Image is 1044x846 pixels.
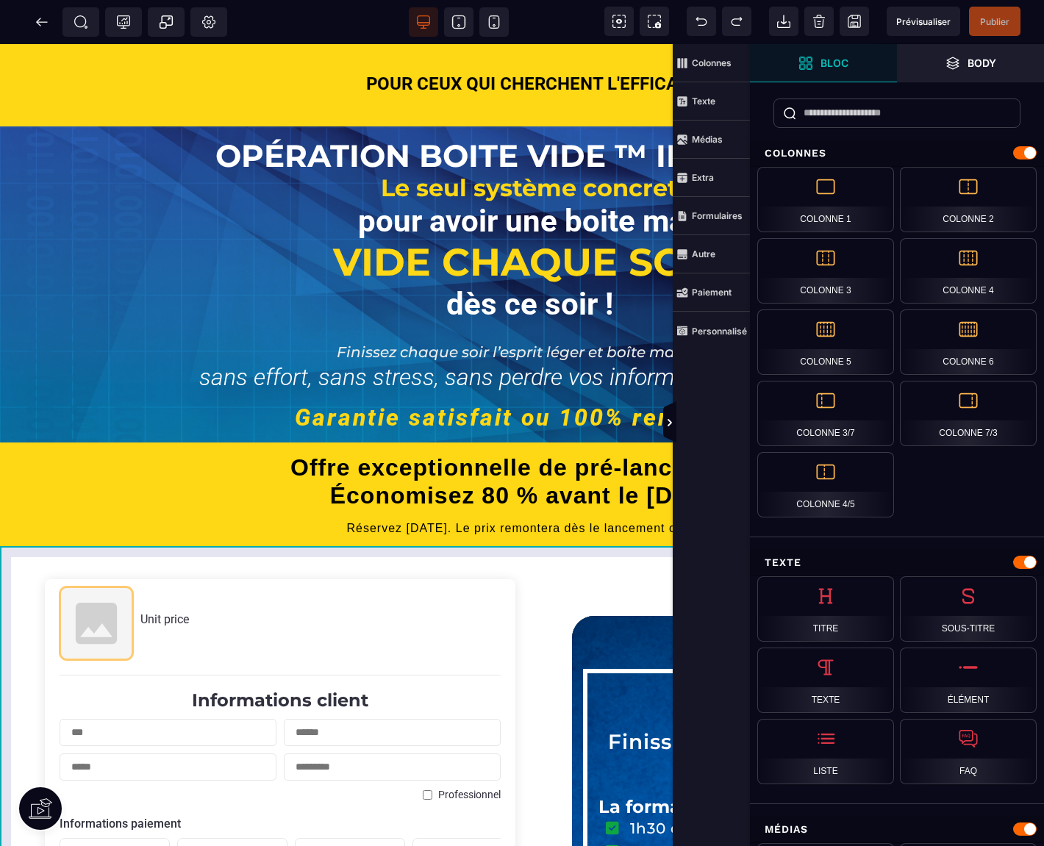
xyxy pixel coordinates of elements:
div: Colonne 7/3 [900,381,1037,446]
div: Texte [757,648,894,713]
span: Voir tablette [444,7,473,37]
img: credit-card-icon.png [68,798,90,820]
span: sans effort, sans stress, sans perdre vos informations essentielles [199,319,860,347]
span: Voir bureau [409,7,438,37]
span: Voir les composants [604,7,634,36]
span: Autre [673,235,750,273]
div: Colonne 1 [757,167,894,232]
strong: Body [968,57,996,68]
span: Publier [980,16,1009,27]
img: credit-card-icon.png [303,798,325,820]
span: Capture d'écran [640,7,669,36]
strong: dès ce soir ! [446,242,613,278]
span: Paiement [673,273,750,312]
span: Unit price [140,568,189,582]
strong: OPÉRATION BOITE VIDE ™ IMMÉDIATE [215,93,844,131]
h1: Offre exceptionnelle de pré-lancement : Économisez 80 % avant le [DATE] [22,402,1037,473]
span: Enregistrer le contenu [969,7,1020,36]
text: Réservez [DATE]. Le prix remontera dès le lancement officiel. [22,473,1037,495]
img: Product image [60,542,133,616]
span: Voir mobile [479,7,509,37]
span: Prévisualiser [896,16,951,27]
span: Extra [673,159,750,197]
b: VIDE CHAQUE SOIR [333,195,726,241]
span: Importer [769,7,798,36]
span: Tracking [116,15,131,29]
span: Aperçu [887,7,960,36]
span: Créer une alerte modale [148,7,185,37]
strong: Formulaires [692,210,743,221]
span: Code de suivi [105,7,142,37]
strong: Le seul système concret [381,129,678,158]
span: Médias [673,121,750,159]
span: Personnalisé [673,312,750,350]
span: Texte [673,82,750,121]
img: 5d5a48a0a2c1216bb08c46438092e2f4_OBI-_Avant-_Apres_07.png [672,482,947,664]
strong: Finissez chaque soir l’esprit léger et boîte mail vide. [337,299,723,317]
span: Métadata SEO [62,7,99,37]
h2: Informations client [60,646,501,667]
text: Finissez chaque soir l’esprit léger et boîte mail vide. [598,682,1021,739]
div: Colonne 4 [900,238,1037,304]
span: Colonnes [673,44,750,82]
strong: Autre [692,248,715,259]
span: Popup [159,15,174,29]
div: Colonne 5 [757,309,894,375]
span: Garantie satisfait ou 100% remboursé [295,359,764,387]
span: Nettoyage [804,7,834,36]
div: Liste [757,719,894,784]
label: Professionnel [438,745,501,756]
strong: Médias [692,134,723,145]
h2: Informations paiement [60,772,501,786]
text: 1h30 de formation express [626,772,847,797]
div: Titre [757,576,894,642]
div: Texte [750,549,1044,576]
span: Formulaires [673,197,750,235]
text: Une méthode tester sur +1300 professionnels [626,799,1001,817]
span: Ouvrir les calques [897,44,1044,82]
div: Colonne 3 [757,238,894,304]
strong: Personnalisé [692,326,747,337]
div: Colonnes [750,140,1044,167]
div: FAQ [900,719,1037,784]
div: Élément [900,648,1037,713]
span: Enregistrer [840,7,869,36]
div: La formation : [598,753,1021,772]
span: Favicon [190,7,227,37]
span: Ouvrir les blocs [750,44,897,82]
div: Colonne 3/7 [757,381,894,446]
span: Afficher les vues [750,401,765,445]
strong: Colonnes [692,57,732,68]
span: Défaire [687,7,716,36]
img: credit-card-icon.png [185,798,207,820]
strong: pour avoir une boite mail [358,159,701,195]
span: SEO [74,15,88,29]
div: Colonne 2 [900,167,1037,232]
strong: Bloc [820,57,848,68]
span: Rétablir [722,7,751,36]
span: Réglages Body [201,15,216,29]
strong: Texte [692,96,715,107]
strong: Paiement [692,287,732,298]
strong: Extra [692,172,714,183]
div: Colonne 6 [900,309,1037,375]
span: Retour [27,7,57,37]
img: credit-card-icon.png [421,798,443,820]
div: Colonne 4/5 [757,452,894,517]
div: Sous-titre [900,576,1037,642]
div: Médias [750,816,1044,843]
